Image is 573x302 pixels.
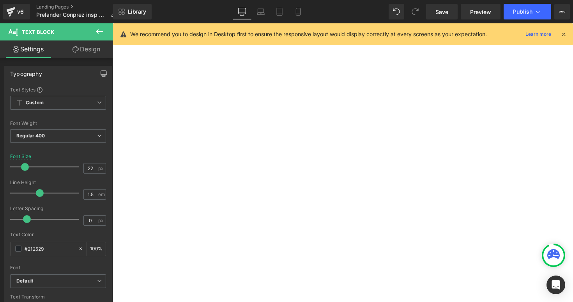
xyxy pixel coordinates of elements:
[554,4,570,19] button: More
[251,4,270,19] a: Laptop
[87,242,106,256] div: %
[10,232,106,237] div: Text Color
[504,4,551,19] button: Publish
[98,218,105,223] span: px
[546,276,565,294] div: Open Intercom Messenger
[130,30,487,39] p: We recommend you to design in Desktop first to ensure the responsive layout would display correct...
[16,278,33,284] i: Default
[98,166,105,171] span: px
[36,4,122,10] a: Landing Pages
[270,4,289,19] a: Tablet
[513,9,532,15] span: Publish
[522,30,554,39] a: Learn more
[10,265,106,270] div: Font
[58,40,115,58] a: Design
[470,8,491,16] span: Preview
[25,244,74,253] input: Color
[128,8,146,15] span: Library
[389,4,404,19] button: Undo
[461,4,500,19] a: Preview
[289,4,308,19] a: Mobile
[10,154,32,159] div: Font Size
[10,180,106,185] div: Line Height
[407,4,423,19] button: Redo
[113,4,152,19] a: New Library
[10,86,106,93] div: Text Styles
[98,192,105,197] span: em
[233,4,251,19] a: Desktop
[435,8,448,16] span: Save
[10,206,106,211] div: Letter Spacing
[16,133,45,139] b: Regular 400
[26,100,44,106] b: Custom
[16,7,25,17] div: v6
[3,4,30,19] a: v6
[36,12,108,18] span: Prelander Conprez insp Hike
[10,66,42,77] div: Typography
[22,29,54,35] span: Text Block
[10,294,106,300] div: Text Transform
[10,121,106,126] div: Font Weight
